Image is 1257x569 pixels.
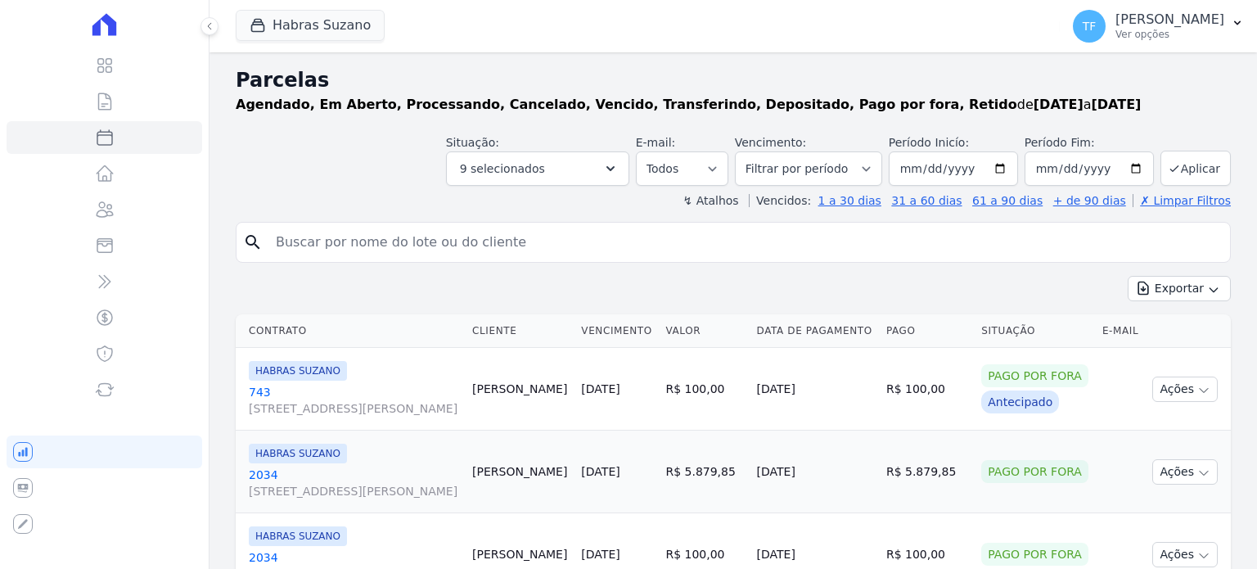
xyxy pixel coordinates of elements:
[1060,3,1257,49] button: TF [PERSON_NAME] Ver opções
[636,136,676,149] label: E-mail:
[249,384,459,417] a: 743[STREET_ADDRESS][PERSON_NAME]
[981,543,1088,566] div: Pago por fora
[972,194,1043,207] a: 61 a 90 dias
[1025,134,1154,151] label: Período Fim:
[1092,97,1142,112] strong: [DATE]
[749,194,811,207] label: Vencidos:
[891,194,962,207] a: 31 a 60 dias
[466,431,574,513] td: [PERSON_NAME]
[446,136,499,149] label: Situação:
[981,364,1088,387] div: Pago por fora
[1096,314,1146,348] th: E-mail
[249,444,347,463] span: HABRAS SUZANO
[1160,151,1231,186] button: Aplicar
[249,400,459,417] span: [STREET_ADDRESS][PERSON_NAME]
[880,314,975,348] th: Pago
[249,526,347,546] span: HABRAS SUZANO
[659,314,750,348] th: Valor
[975,314,1096,348] th: Situação
[750,314,880,348] th: Data de Pagamento
[1034,97,1084,112] strong: [DATE]
[266,226,1223,259] input: Buscar por nome do lote ou do cliente
[236,97,1017,112] strong: Agendado, Em Aberto, Processando, Cancelado, Vencido, Transferindo, Depositado, Pago por fora, Re...
[236,314,466,348] th: Contrato
[249,483,459,499] span: [STREET_ADDRESS][PERSON_NAME]
[683,194,738,207] label: ↯ Atalhos
[1152,459,1218,485] button: Ações
[249,361,347,381] span: HABRAS SUZANO
[236,10,385,41] button: Habras Suzano
[236,65,1231,95] h2: Parcelas
[243,233,263,252] i: search
[880,431,975,513] td: R$ 5.879,85
[1152,542,1218,567] button: Ações
[446,151,629,186] button: 9 selecionados
[1133,194,1231,207] a: ✗ Limpar Filtros
[750,348,880,431] td: [DATE]
[750,431,880,513] td: [DATE]
[981,460,1088,483] div: Pago por fora
[659,348,750,431] td: R$ 100,00
[1053,194,1126,207] a: + de 90 dias
[1152,377,1218,402] button: Ações
[581,465,619,478] a: [DATE]
[249,467,459,499] a: 2034[STREET_ADDRESS][PERSON_NAME]
[818,194,881,207] a: 1 a 30 dias
[236,95,1141,115] p: de a
[735,136,806,149] label: Vencimento:
[889,136,969,149] label: Período Inicío:
[460,159,545,178] span: 9 selecionados
[1083,20,1097,32] span: TF
[1115,11,1224,28] p: [PERSON_NAME]
[659,431,750,513] td: R$ 5.879,85
[581,548,619,561] a: [DATE]
[1128,276,1231,301] button: Exportar
[1115,28,1224,41] p: Ver opções
[981,391,1059,413] div: Antecipado
[880,348,975,431] td: R$ 100,00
